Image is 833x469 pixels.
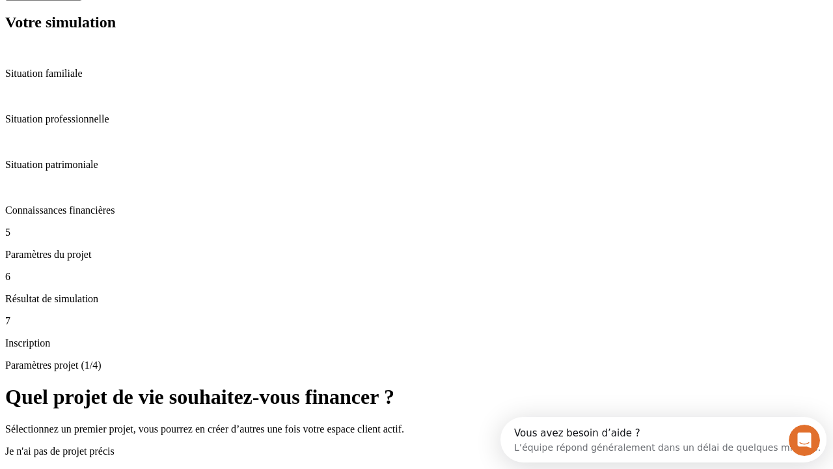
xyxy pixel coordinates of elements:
p: Je n'ai pas de projet précis [5,446,828,457]
p: 7 [5,315,828,327]
p: 5 [5,227,828,238]
p: Situation patrimoniale [5,159,828,171]
div: L’équipe répond généralement dans un délai de quelques minutes. [14,21,320,35]
p: Paramètres du projet [5,249,828,261]
iframe: Intercom live chat discovery launcher [500,417,826,462]
p: 6 [5,271,828,283]
span: Sélectionnez un premier projet, vous pourrez en créer d’autres une fois votre espace client actif. [5,423,404,434]
div: Ouvrir le Messenger Intercom [5,5,359,41]
p: Résultat de simulation [5,293,828,305]
p: Inscription [5,337,828,349]
h1: Quel projet de vie souhaitez-vous financer ? [5,385,828,409]
iframe: Intercom live chat [789,425,820,456]
p: Situation professionnelle [5,113,828,125]
p: Connaissances financières [5,205,828,216]
div: Vous avez besoin d’aide ? [14,11,320,21]
p: Paramètres projet (1/4) [5,360,828,371]
h2: Votre simulation [5,14,828,31]
p: Situation familiale [5,68,828,79]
